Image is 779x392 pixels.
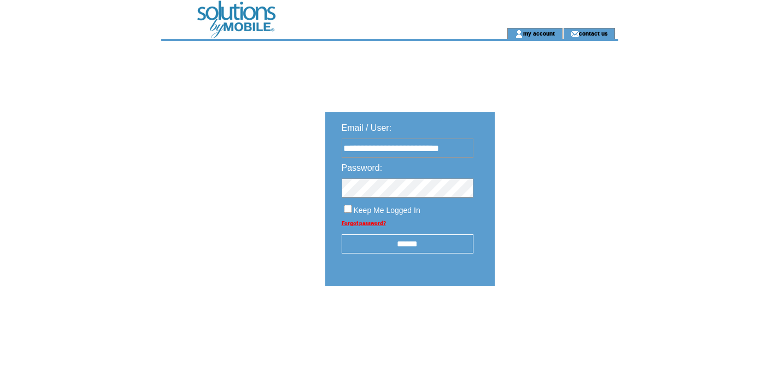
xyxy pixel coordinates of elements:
[342,163,383,172] span: Password:
[523,30,555,37] a: my account
[579,30,608,37] a: contact us
[526,313,581,327] img: transparent.png;jsessionid=C1A8D870E549AF7FA685CEEBAC559E31
[515,30,523,38] img: account_icon.gif;jsessionid=C1A8D870E549AF7FA685CEEBAC559E31
[342,220,386,226] a: Forgot password?
[354,206,420,215] span: Keep Me Logged In
[342,123,392,132] span: Email / User:
[571,30,579,38] img: contact_us_icon.gif;jsessionid=C1A8D870E549AF7FA685CEEBAC559E31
